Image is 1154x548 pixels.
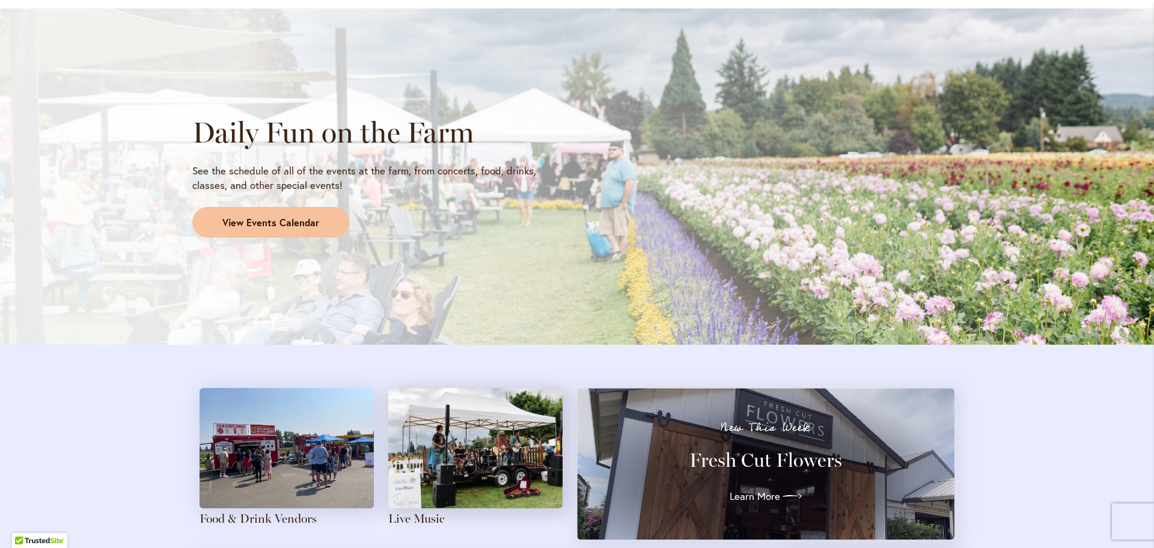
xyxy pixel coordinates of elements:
[192,164,566,192] p: See the schedule of all of the events at the farm, from concerts, food, drinks, classes, and othe...
[599,448,933,472] h3: Fresh Cut Flowers
[192,207,349,238] a: View Events Calendar
[222,216,319,230] span: View Events Calendar
[388,388,563,508] img: A four-person band plays with a field of pink dahlias in the background
[730,487,802,506] a: Learn More
[192,115,566,149] h2: Daily Fun on the Farm
[730,489,780,503] span: Learn More
[599,422,933,434] p: New This Week
[200,388,374,508] img: Attendees gather around food trucks on a sunny day at the farm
